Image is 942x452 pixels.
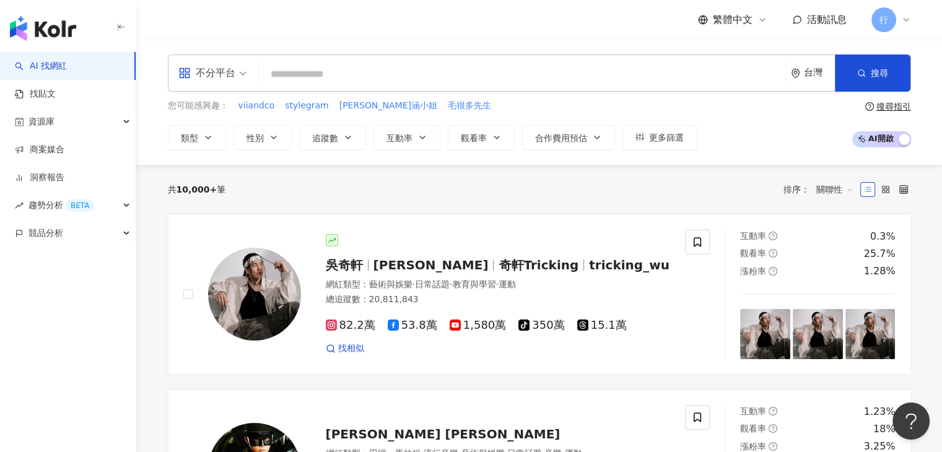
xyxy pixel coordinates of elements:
[450,279,452,289] span: ·
[769,442,777,451] span: question-circle
[386,133,412,143] span: 互動率
[448,100,491,112] span: 毛很多先生
[448,125,515,150] button: 觀看率
[740,441,766,451] span: 漲粉率
[285,100,328,112] span: stylegram
[326,293,671,306] div: 總追蹤數 ： 20,811,843
[326,342,364,355] a: 找相似
[876,102,911,111] div: 搜尋指引
[299,125,366,150] button: 追蹤數
[499,279,516,289] span: 運動
[339,99,438,113] button: [PERSON_NAME]涵小姐
[864,247,896,261] div: 25.7%
[238,99,276,113] button: viiandco
[769,424,777,433] span: question-circle
[66,199,94,212] div: BETA
[740,248,766,258] span: 觀看率
[208,248,301,341] img: KOL Avatar
[168,214,911,375] a: KOL Avatar吳奇軒[PERSON_NAME]奇軒Trickingtricking_wu網紅類型：藝術與娛樂·日常話題·教育與學習·運動總追蹤數：20,811,84382.2萬53.8萬1...
[326,279,671,291] div: 網紅類型 ：
[622,125,697,150] button: 更多篩選
[522,125,615,150] button: 合作費用預估
[312,133,338,143] span: 追蹤數
[791,69,800,78] span: environment
[326,258,363,272] span: 吳奇軒
[15,172,64,184] a: 洞察報告
[415,279,450,289] span: 日常話題
[892,402,930,440] iframe: Help Scout Beacon - Open
[339,100,437,112] span: [PERSON_NAME]涵小姐
[28,219,63,247] span: 競品分析
[816,180,853,199] span: 關聯性
[518,319,564,332] span: 350萬
[177,185,217,194] span: 10,000+
[388,319,437,332] span: 53.8萬
[740,266,766,276] span: 漲粉率
[793,309,843,359] img: post-image
[769,407,777,415] span: question-circle
[783,180,860,199] div: 排序：
[495,279,498,289] span: ·
[373,125,440,150] button: 互動率
[284,99,329,113] button: stylegram
[412,279,415,289] span: ·
[845,309,896,359] img: post-image
[181,133,198,143] span: 類型
[740,231,766,241] span: 互動率
[769,249,777,258] span: question-circle
[589,258,669,272] span: tricking_wu
[28,191,94,219] span: 趨勢分析
[535,133,587,143] span: 合作費用預估
[871,68,888,78] span: 搜尋
[740,309,790,359] img: post-image
[369,279,412,289] span: 藝術與娛樂
[15,201,24,210] span: rise
[769,267,777,276] span: question-circle
[28,108,55,136] span: 資源庫
[864,405,896,419] div: 1.23%
[713,13,752,27] span: 繁體中文
[10,16,76,41] img: logo
[326,319,375,332] span: 82.2萬
[178,63,235,83] div: 不分平台
[373,258,489,272] span: [PERSON_NAME]
[740,424,766,433] span: 觀看率
[740,406,766,416] span: 互動率
[168,185,226,194] div: 共 筆
[461,133,487,143] span: 觀看率
[15,60,67,72] a: searchAI 找網紅
[452,279,495,289] span: 教育與學習
[879,13,888,27] span: 行
[865,102,874,111] span: question-circle
[168,125,226,150] button: 類型
[807,14,847,25] span: 活動訊息
[450,319,507,332] span: 1,580萬
[577,319,627,332] span: 15.1萬
[769,232,777,240] span: question-circle
[178,67,191,79] span: appstore
[873,422,896,436] div: 18%
[499,258,578,272] span: 奇軒Tricking
[15,88,56,100] a: 找貼文
[870,230,896,243] div: 0.3%
[326,427,560,441] span: [PERSON_NAME] [PERSON_NAME]
[233,125,292,150] button: 性別
[168,100,229,112] span: 您可能感興趣：
[804,67,835,78] div: 台灣
[864,264,896,278] div: 1.28%
[835,54,910,92] button: 搜尋
[246,133,264,143] span: 性別
[15,144,64,156] a: 商案媒合
[649,133,684,142] span: 更多篩選
[338,342,364,355] span: 找相似
[447,99,492,113] button: 毛很多先生
[238,100,275,112] span: viiandco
